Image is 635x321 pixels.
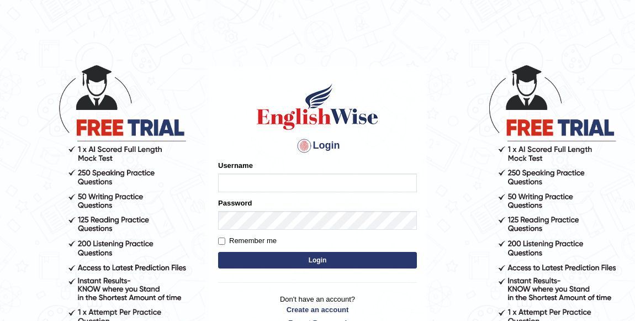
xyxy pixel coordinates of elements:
label: Remember me [218,235,277,246]
label: Username [218,160,253,171]
button: Login [218,252,417,269]
h4: Login [218,137,417,155]
input: Remember me [218,238,225,245]
a: Create an account [218,304,417,315]
img: Logo of English Wise sign in for intelligent practice with AI [255,82,380,131]
label: Password [218,198,252,208]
